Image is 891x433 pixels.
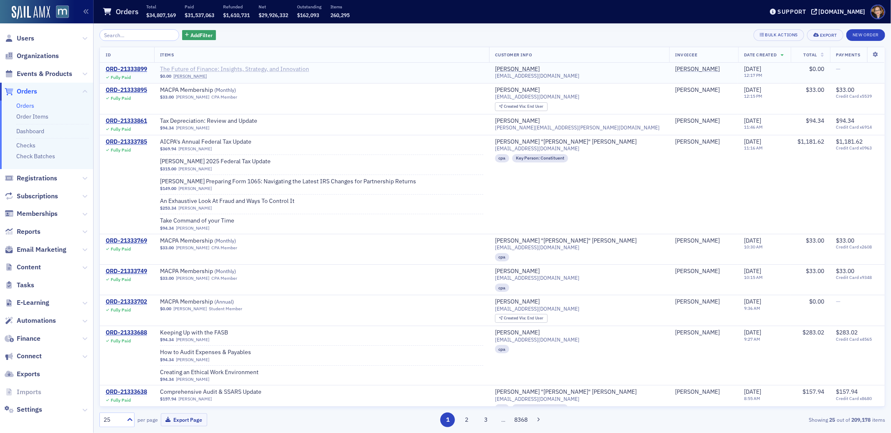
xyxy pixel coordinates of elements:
div: [PERSON_NAME] [495,268,540,275]
span: Credit Card x9348 [836,275,879,280]
span: Tasks [17,281,34,290]
div: Fully Paid [111,127,131,132]
a: [PERSON_NAME] [178,205,212,211]
button: 1 [440,413,455,427]
a: ORD-21333769 [106,237,147,245]
a: [PERSON_NAME] [675,298,720,306]
a: Exports [5,370,40,379]
a: ORD-21333749 [106,268,147,275]
div: [PERSON_NAME] [675,268,720,275]
span: $33.00 [836,237,854,244]
span: [DATE] [744,117,761,124]
span: Memberships [17,209,58,218]
a: [PERSON_NAME] [495,298,540,306]
a: AICPA's Annual Federal Tax Update [160,138,265,146]
a: [PERSON_NAME] [178,396,212,402]
span: ( Annual ) [214,298,234,305]
a: Orders [5,87,37,96]
a: ORD-21333899 [106,66,147,73]
span: Paul Balsamo [675,117,732,125]
input: Search… [99,29,179,41]
p: Outstanding [297,4,322,10]
button: [DOMAIN_NAME] [811,9,868,15]
a: MACPA Membership (Monthly) [160,268,265,275]
span: $162,093 [297,12,319,18]
a: An Exhaustive Look At Fraud and Ways To Control It [160,198,294,205]
a: Checks [16,142,36,149]
div: cpa [495,284,510,292]
a: Tasks [5,281,34,290]
a: [PERSON_NAME] [178,146,212,152]
span: Created Via : [504,104,527,109]
div: Support [777,8,806,15]
span: $94.34 [160,225,174,231]
span: $283.02 [802,329,824,336]
p: Paid [185,4,214,10]
a: [PERSON_NAME] [176,357,209,362]
span: Credit Card x5539 [836,94,879,99]
button: 3 [478,413,493,427]
div: [PERSON_NAME] "[PERSON_NAME]" [PERSON_NAME] [495,237,637,245]
div: cpa [495,253,510,261]
a: Automations [5,316,56,325]
div: CPA Member [211,276,237,281]
a: [PERSON_NAME] [176,276,209,281]
a: Comprehensive Audit & SSARS Update [160,388,265,396]
span: ( Monthly ) [214,268,236,274]
a: Subscriptions [5,192,58,201]
span: Rob Davis [675,138,732,146]
button: Bulk Actions [754,29,804,41]
span: [EMAIL_ADDRESS][DOMAIN_NAME] [495,145,579,152]
a: [PERSON_NAME] [675,329,720,337]
div: Fully Paid [111,96,131,101]
span: $33.00 [806,86,824,94]
span: $1,181.62 [797,138,824,145]
span: — [836,65,840,73]
div: [PERSON_NAME] [675,138,720,146]
span: Keeping Up with the FASB [160,329,265,337]
div: End User [504,316,543,321]
div: [PERSON_NAME] [495,329,540,337]
a: MACPA Membership (Monthly) [160,237,265,245]
a: [PERSON_NAME] [495,86,540,94]
div: Fully Paid [111,246,131,252]
div: [PERSON_NAME] [675,388,720,396]
span: Finance [17,334,41,343]
span: [DATE] [744,65,761,73]
span: Jess Vess [675,237,732,245]
span: Reports [17,227,41,236]
span: Profile [871,5,885,19]
span: [DATE] [744,138,761,145]
div: Key Person: Constituent [512,154,568,162]
time: 11:16 AM [744,145,763,151]
span: $94.34 [836,117,854,124]
p: Net [259,4,288,10]
div: Showing out of items [629,416,885,423]
span: $1,181.62 [836,138,863,145]
a: [PERSON_NAME] [176,337,209,342]
a: Orders [16,102,34,109]
span: $31,537,063 [185,12,214,18]
div: Export [820,33,837,38]
div: Created Via: End User [495,314,548,323]
span: $33.00 [160,245,174,251]
a: Reports [5,227,41,236]
a: [PERSON_NAME] [176,245,209,251]
span: Anne Kuh [675,268,732,275]
button: New Order [846,29,885,41]
div: ORD-21333638 [106,388,147,396]
a: ORD-21333688 [106,329,147,337]
a: Take Command of your Time [160,217,265,225]
span: Items [160,52,174,58]
span: Exports [17,370,40,379]
a: Finance [5,334,41,343]
span: $33.00 [836,86,854,94]
span: How to Audit Expenses & Payables [160,349,265,356]
span: Date Created [744,52,777,58]
span: Credit Card x0963 [836,145,879,151]
span: $29,926,332 [259,12,288,18]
